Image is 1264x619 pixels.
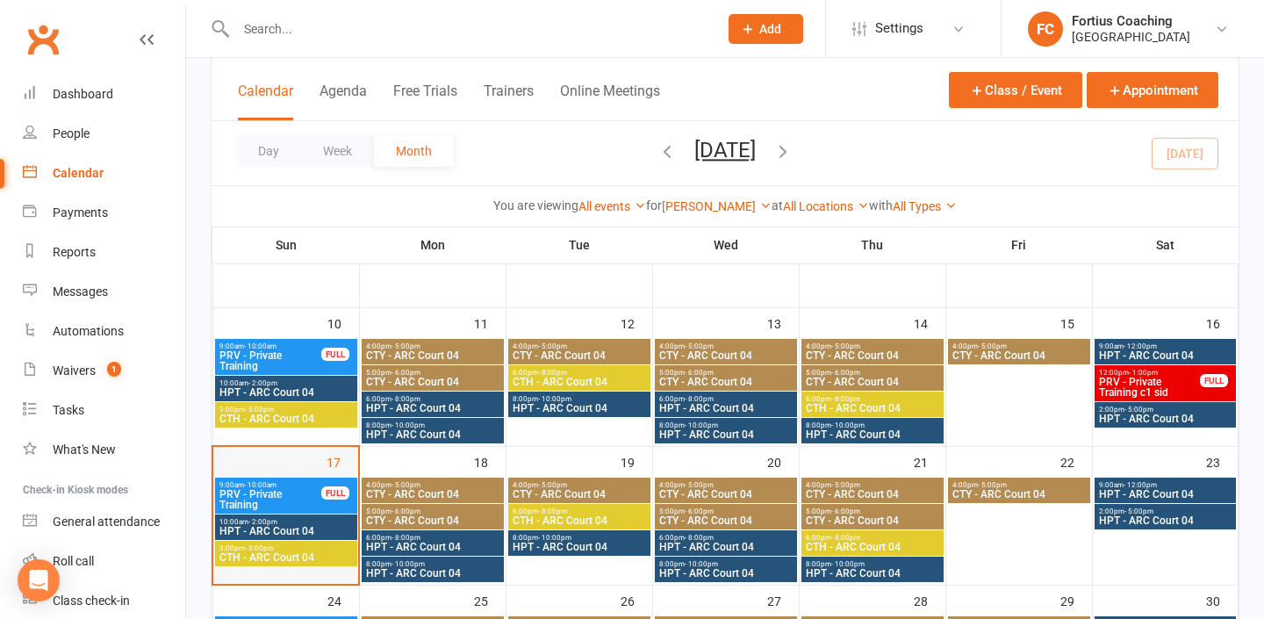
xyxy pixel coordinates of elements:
[512,377,647,387] span: CTH - ARC Court 04
[805,507,940,515] span: 5:00pm
[219,342,322,350] span: 9:00am
[621,586,652,615] div: 26
[658,568,794,579] span: HPT - ARC Court 04
[53,87,113,101] div: Dashboard
[320,83,367,120] button: Agenda
[685,342,714,350] span: - 5:00pm
[512,481,647,489] span: 4:00pm
[805,534,940,542] span: 6:00pm
[952,481,1087,489] span: 4:00pm
[1028,11,1063,47] div: FC
[831,507,860,515] span: - 6:00pm
[21,18,65,61] a: Clubworx
[1060,308,1092,337] div: 15
[365,542,500,552] span: HPT - ARC Court 04
[767,308,799,337] div: 13
[805,489,940,500] span: CTY - ARC Court 04
[365,568,500,579] span: HPT - ARC Court 04
[538,395,571,403] span: - 10:00pm
[658,342,794,350] span: 4:00pm
[978,342,1007,350] span: - 5:00pm
[212,227,359,263] th: Sun
[23,233,185,272] a: Reports
[248,518,277,526] span: - 2:00pm
[805,542,940,552] span: CTH - ARC Court 04
[805,403,940,414] span: CTH - ARC Court 04
[685,395,714,403] span: - 8:00pm
[952,350,1087,361] span: CTY - ARC Court 04
[474,586,506,615] div: 25
[869,198,893,212] strong: with
[365,515,500,526] span: CTY - ARC Court 04
[914,308,945,337] div: 14
[512,515,647,526] span: CTH - ARC Court 04
[53,166,104,180] div: Calendar
[219,489,322,510] span: PRV - Private Training
[799,227,945,263] th: Thu
[512,369,647,377] span: 6:00pm
[365,534,500,542] span: 6:00pm
[831,342,860,350] span: - 5:00pm
[391,369,420,377] span: - 6:00pm
[652,227,799,263] th: Wed
[1072,13,1190,29] div: Fortius Coaching
[219,518,354,526] span: 10:00am
[949,72,1082,108] button: Class / Event
[1087,72,1218,108] button: Appointment
[685,534,714,542] span: - 8:00pm
[512,489,647,500] span: CTY - ARC Court 04
[391,342,420,350] span: - 5:00pm
[1098,350,1233,361] span: HPT - ARC Court 04
[23,154,185,193] a: Calendar
[236,135,301,167] button: Day
[685,369,714,377] span: - 6:00pm
[767,586,799,615] div: 27
[560,83,660,120] button: Online Meetings
[783,199,869,213] a: All Locations
[393,83,457,120] button: Free Trials
[391,481,420,489] span: - 5:00pm
[621,447,652,476] div: 19
[53,126,90,140] div: People
[685,560,718,568] span: - 10:00pm
[512,342,647,350] span: 4:00pm
[658,534,794,542] span: 6:00pm
[658,403,794,414] span: HPT - ARC Court 04
[945,227,1092,263] th: Fri
[1124,342,1157,350] span: - 12:00pm
[53,205,108,220] div: Payments
[805,350,940,361] span: CTY - ARC Court 04
[244,481,276,489] span: - 10:00am
[646,198,662,212] strong: for
[805,395,940,403] span: 6:00pm
[658,429,794,440] span: HPT - ARC Court 04
[658,507,794,515] span: 5:00pm
[1092,227,1239,263] th: Sat
[219,350,322,371] span: PRV - Private Training
[685,421,718,429] span: - 10:00pm
[23,430,185,470] a: What's New
[219,387,354,398] span: HPT - ARC Court 04
[1129,369,1158,377] span: - 1:00pm
[538,481,567,489] span: - 5:00pm
[578,199,646,213] a: All events
[621,308,652,337] div: 12
[391,507,420,515] span: - 6:00pm
[1206,586,1238,615] div: 30
[893,199,957,213] a: All Types
[1060,447,1092,476] div: 22
[658,377,794,387] span: CTY - ARC Court 04
[219,379,354,387] span: 10:00am
[248,379,277,387] span: - 2:00pm
[658,369,794,377] span: 5:00pm
[831,395,860,403] span: - 8:00pm
[1098,414,1233,424] span: HPT - ARC Court 04
[53,443,116,457] div: What's New
[321,486,349,500] div: FULL
[1098,481,1233,489] span: 9:00am
[772,198,783,212] strong: at
[658,481,794,489] span: 4:00pm
[831,481,860,489] span: - 5:00pm
[391,560,425,568] span: - 10:00pm
[1124,507,1153,515] span: - 5:00pm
